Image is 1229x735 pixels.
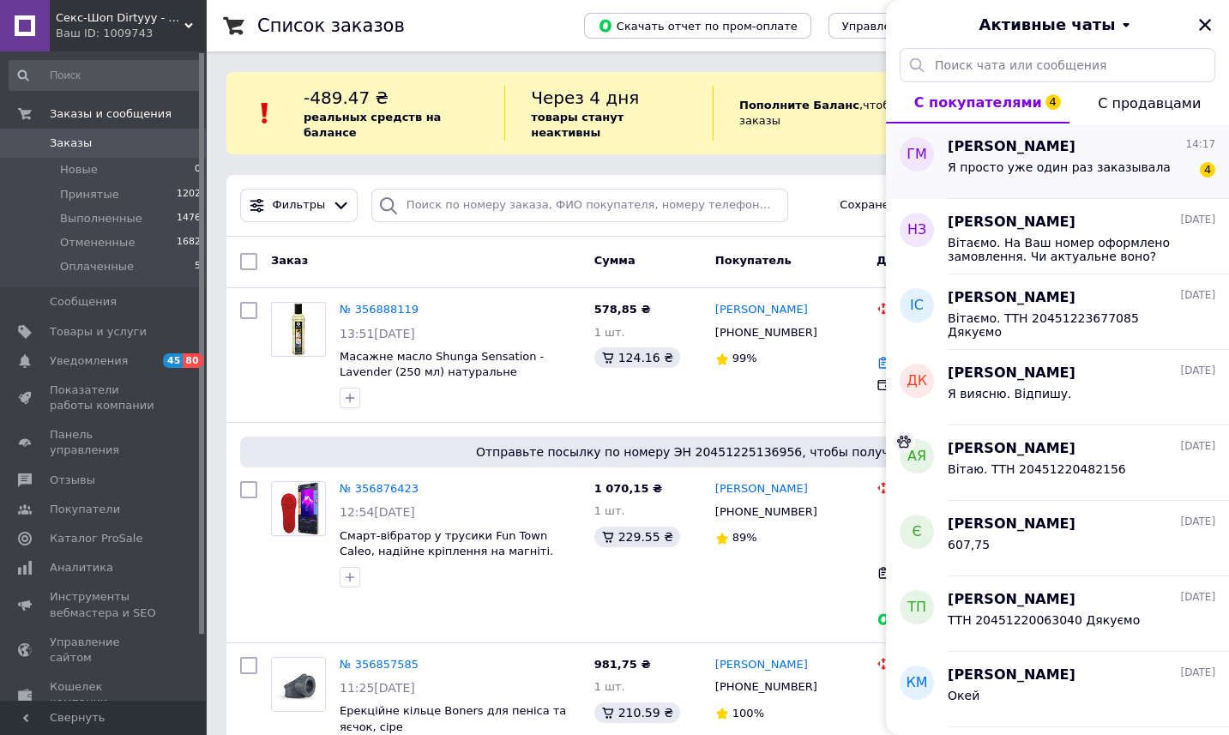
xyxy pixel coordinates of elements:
span: С продавцами [1098,95,1201,111]
a: Ерекційне кільце Boners для пеніса та яєчок, сіре [340,704,566,733]
span: [PERSON_NAME] [948,666,1075,685]
span: [DATE] [1180,590,1215,605]
span: 1476 [177,211,201,226]
span: Я виясню. Відпишу. [948,387,1071,401]
span: Секс-Шоп Dirtyyy - Включи любовь! [56,10,184,26]
a: Масажне масло Shunga Sensation - Lavender (250 мл) натуральне зволожуюче [340,350,544,395]
span: Новые [60,162,98,178]
span: 1 шт. [594,680,625,693]
span: Через 4 дня [531,87,639,108]
span: Ая [907,447,926,467]
a: № 356857585 [340,658,419,671]
span: ТП [907,598,926,618]
span: -489.47 ₴ [304,87,389,108]
div: 229.55 ₴ [594,527,680,547]
h1: Список заказов [257,15,405,36]
span: Вітаю. ТТН 20451220482156 [948,462,1126,476]
span: Управление статусами [842,20,977,33]
button: Скачать отчет по пром-оплате [584,13,811,39]
span: Вітаємо. На Ваш номер оформлено замовлення. Чи актуальне воно? [948,236,1191,263]
button: НЗ[PERSON_NAME][DATE]Вітаємо. На Ваш номер оформлено замовлення. Чи актуальне воно? [886,199,1229,274]
span: 45 [163,353,183,368]
span: Аналитика [50,560,113,575]
span: 14:17 [1185,137,1215,152]
span: ДК [907,371,927,391]
span: Я просто уже один раз заказывала [948,160,1171,174]
span: Є [912,522,921,542]
span: [DATE] [1180,515,1215,529]
span: 607,75 [948,538,990,551]
span: Активные чаты [979,14,1116,36]
span: Выполненные [60,211,142,226]
span: [PERSON_NAME] [948,137,1075,157]
span: [PERSON_NAME] [948,590,1075,610]
span: [DATE] [1180,666,1215,680]
button: Є[PERSON_NAME][DATE]607,75 [886,501,1229,576]
span: 11:25[DATE] [340,681,415,695]
span: 1 шт. [594,326,625,339]
span: Уведомления [50,353,128,369]
span: 5 [195,259,201,274]
div: , чтоб и далее получать заказы [713,86,1028,141]
span: [DATE] [1180,439,1215,454]
span: Заказы [50,136,92,151]
span: Заказы и сообщения [50,106,172,122]
button: Закрыть [1195,15,1215,35]
div: 124.16 ₴ [594,347,680,368]
span: Сумма [594,254,636,267]
span: Покупатель [715,254,792,267]
button: ІС[PERSON_NAME][DATE]Вітаємо. ТТН 20451223677085 Дякуємо [886,274,1229,350]
a: [PERSON_NAME] [715,657,808,673]
span: [PERSON_NAME] [948,288,1075,308]
a: № 356876423 [340,482,419,495]
a: Смарт-вібратор у трусики Fun Town Caleo, надійне кріплення на магніті. Dirtyyy (Акция) [340,529,553,574]
span: 981,75 ₴ [594,658,651,671]
span: Товары и услуги [50,324,147,340]
span: НЗ [907,220,926,240]
span: 578,85 ₴ [594,303,651,316]
span: 4 [1045,94,1061,110]
span: 100% [732,707,764,720]
span: [PHONE_NUMBER] [715,680,817,693]
button: Активные чаты [934,14,1181,36]
span: 13:51[DATE] [340,327,415,340]
span: 4 [1200,162,1215,178]
span: Сообщения [50,294,117,310]
span: 89% [732,531,757,544]
div: 210.59 ₴ [594,702,680,723]
span: [PERSON_NAME] [948,213,1075,232]
a: № 356888119 [340,303,419,316]
span: Отправьте посылку по номеру ЭН 20451225136956, чтобы получить оплату [247,443,1188,461]
span: ІС [910,296,924,316]
span: Фильтры [273,197,326,214]
span: Отмененные [60,235,135,250]
img: Фото товару [277,482,321,535]
a: Фото товару [271,302,326,357]
button: ТП[PERSON_NAME][DATE]ТТН 20451220063040 Дякуємо [886,576,1229,652]
span: 1 шт. [594,504,625,517]
span: 1202 [177,187,201,202]
span: Доставка и оплата [877,254,997,267]
button: ДК[PERSON_NAME][DATE]Я виясню. Відпишу. [886,350,1229,425]
span: 80 [183,353,202,368]
span: [PERSON_NAME] [948,515,1075,534]
span: Показатели работы компании [50,383,159,413]
img: Фото товару [272,658,325,711]
img: Фото товару [272,303,325,356]
span: 1682 [177,235,201,250]
b: Пополните Баланс [739,99,859,111]
span: [DATE] [1180,364,1215,378]
span: Принятые [60,187,119,202]
button: Ая[PERSON_NAME][DATE]Вітаю. ТТН 20451220482156 [886,425,1229,501]
span: ГМ [907,145,927,165]
span: С покупателями [914,94,1042,111]
span: Каталог ProSale [50,531,142,546]
span: [PERSON_NAME] [948,439,1075,459]
span: КМ [906,673,927,693]
span: ТТН 20451220063040 Дякуємо [948,613,1140,627]
b: товары станут неактивны [531,111,624,139]
input: Поиск по номеру заказа, ФИО покупателя, номеру телефона, Email, номеру накладной [371,189,788,222]
span: Вітаємо. ТТН 20451223677085 Дякуємо [948,311,1191,339]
